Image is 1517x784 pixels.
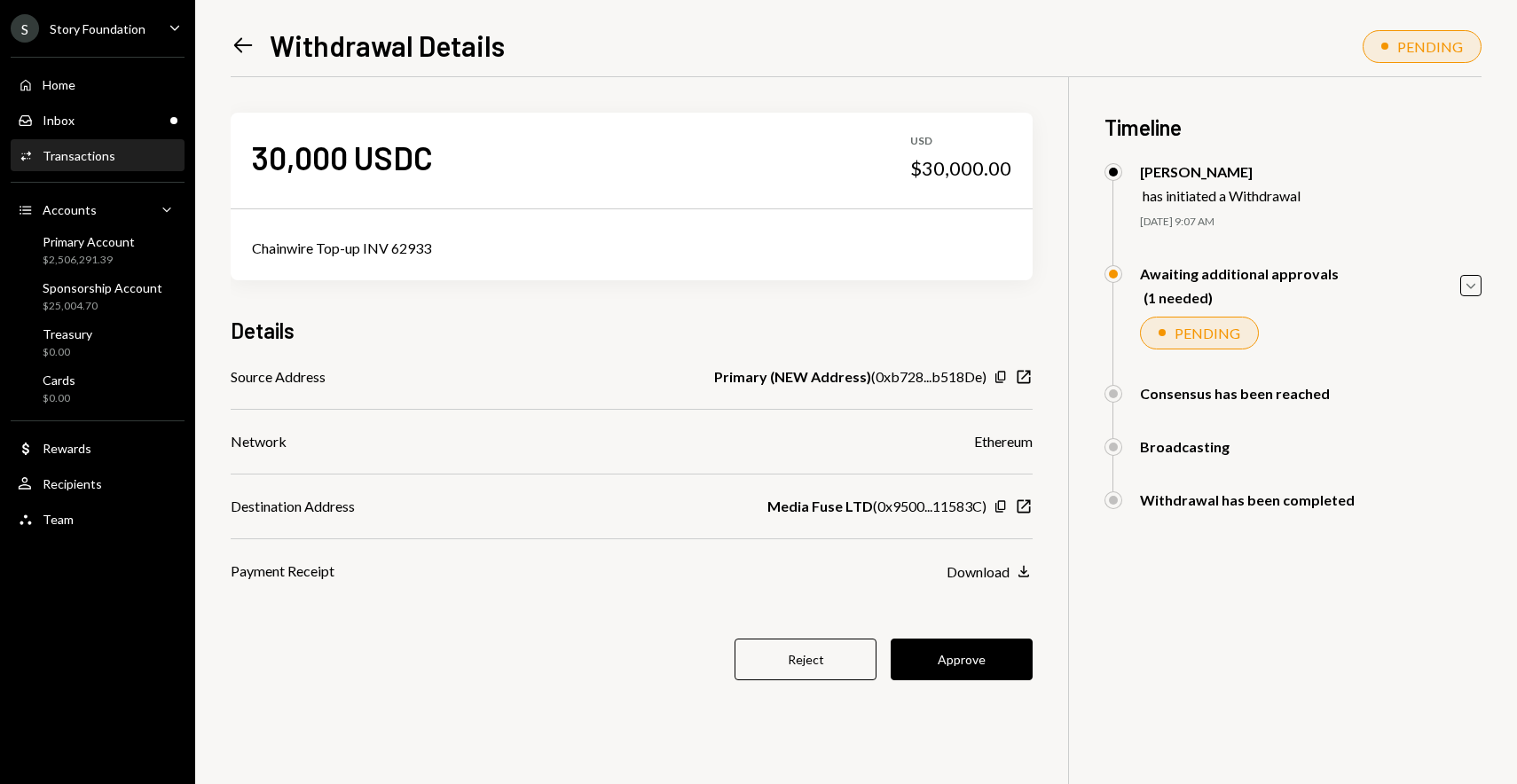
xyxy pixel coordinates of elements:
a: Sponsorship Account$25,004.70 [11,275,185,318]
div: USD [910,134,1011,149]
div: Destination Address [231,496,355,517]
a: Primary Account$2,506,291.39 [11,229,185,271]
a: Inbox [11,104,185,136]
div: Awaiting additional approvals [1140,265,1339,282]
div: $25,004.70 [43,299,162,314]
button: Download [947,562,1033,582]
a: Cards$0.00 [11,367,185,410]
div: (1 needed) [1144,289,1339,306]
div: Cards [43,372,75,388]
div: Accounts [43,202,97,217]
h3: Details [231,316,295,345]
div: $0.00 [43,345,92,360]
button: Approve [891,639,1033,680]
div: [PERSON_NAME] [1140,163,1301,180]
div: Inbox [43,113,75,128]
a: Home [11,68,185,100]
div: Story Foundation [50,21,145,36]
div: Payment Receipt [231,561,334,582]
a: Team [11,503,185,535]
div: $2,506,291.39 [43,253,135,268]
a: Accounts [11,193,185,225]
div: Network [231,431,287,452]
div: Treasury [43,326,92,341]
button: Reject [735,639,876,680]
div: Primary Account [43,234,135,249]
a: Rewards [11,432,185,464]
div: Sponsorship Account [43,280,162,295]
div: has initiated a Withdrawal [1143,187,1301,204]
b: Primary (NEW Address) [714,366,871,388]
div: ( 0xb728...b518De ) [714,366,986,388]
div: [DATE] 9:07 AM [1140,215,1482,230]
div: Transactions [43,148,115,163]
div: 30,000 USDC [252,137,433,177]
div: Withdrawal has been completed [1140,491,1355,508]
a: Recipients [11,467,185,499]
div: Home [43,77,75,92]
div: ( 0x9500...11583C ) [767,496,986,517]
div: Download [947,563,1010,580]
h1: Withdrawal Details [270,27,505,63]
div: $0.00 [43,391,75,406]
div: S [11,14,39,43]
div: $30,000.00 [910,156,1011,181]
div: Broadcasting [1140,438,1230,455]
a: Treasury$0.00 [11,321,185,364]
b: Media Fuse LTD [767,496,873,517]
div: Chainwire Top-up INV 62933 [252,238,1011,259]
div: Recipients [43,476,102,491]
div: PENDING [1175,325,1240,341]
div: Consensus has been reached [1140,385,1330,402]
div: Team [43,512,74,527]
div: Rewards [43,441,91,456]
div: Ethereum [974,431,1033,452]
div: Source Address [231,366,326,388]
h3: Timeline [1104,113,1482,142]
a: Transactions [11,139,185,171]
div: PENDING [1397,38,1463,55]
